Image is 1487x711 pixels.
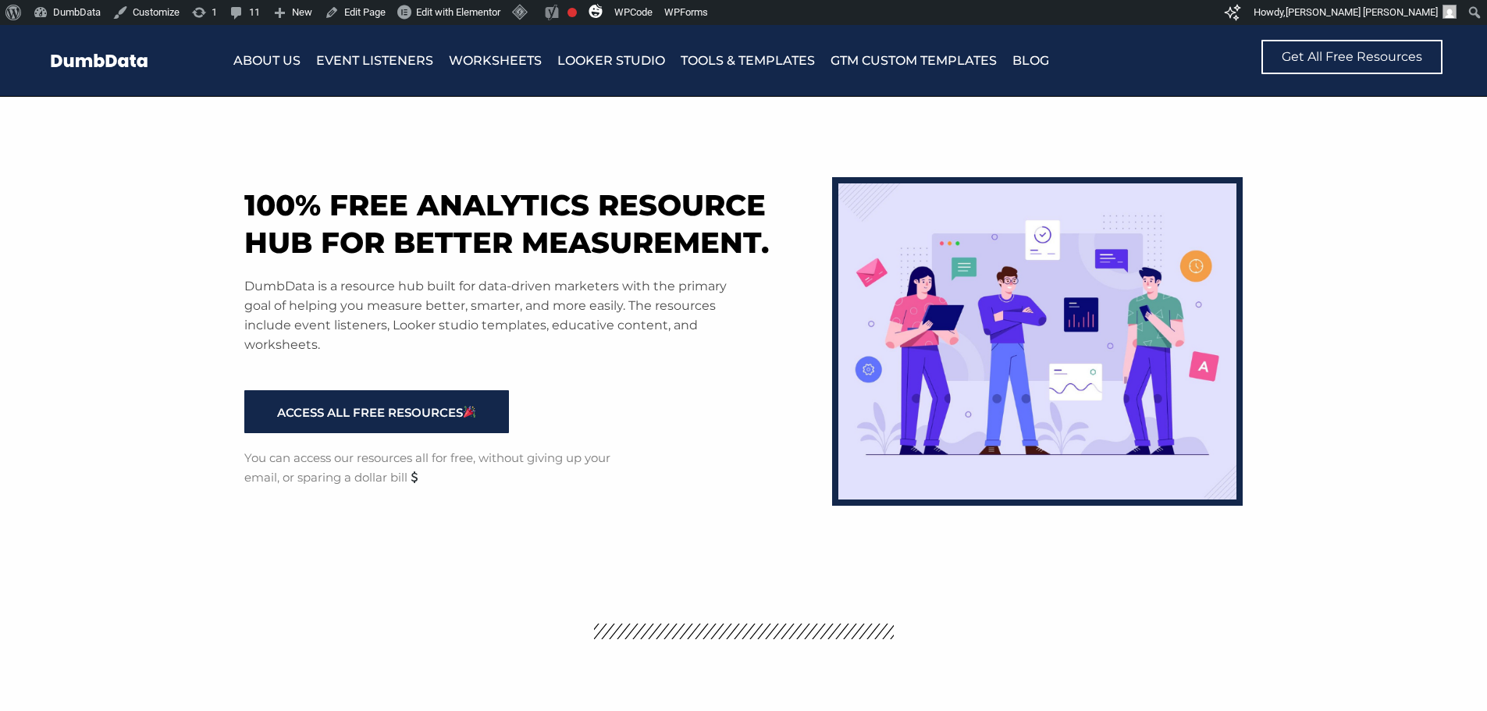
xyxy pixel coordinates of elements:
h1: 100% free analytics resource hub for better measurement. [244,187,816,261]
span: [PERSON_NAME] [PERSON_NAME] [1286,6,1438,18]
img: svg+xml;base64,PHN2ZyB4bWxucz0iaHR0cDovL3d3dy53My5vcmcvMjAwMC9zdmciIHZpZXdCb3g9IjAgMCAzMiAzMiI+PG... [589,4,603,18]
span: Get All Free Resources [1282,51,1422,63]
p: DumbData is a resource hub built for data-driven marketers with the primary goal of helping you m... [244,277,738,354]
a: Worksheets [449,50,542,72]
div: Focus keyphrase not set [567,8,577,17]
a: Event Listeners [316,50,433,72]
a: GTM Custom Templates [831,50,997,72]
a: About Us [233,50,301,72]
a: Get All Free Resources [1261,40,1443,74]
span: ACCESS ALL FREE RESOURCES [277,406,476,418]
a: Blog [1012,50,1049,72]
img: 💲 [408,471,420,483]
a: Looker Studio [557,50,665,72]
span: Edit with Elementor [416,6,500,18]
p: You can access our resources all for free, without giving up your email, or sparing a dollar bill [244,449,635,488]
img: 🎉 [464,406,475,418]
a: Tools & Templates [681,50,815,72]
a: ACCESS ALL FREE RESOURCES🎉 [244,390,509,434]
nav: Menu [233,50,1160,72]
